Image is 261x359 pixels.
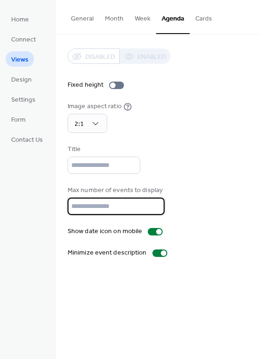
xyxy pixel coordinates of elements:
span: Form [11,115,26,125]
span: Connect [11,35,36,45]
a: Form [6,111,31,127]
span: Settings [11,95,35,105]
div: Title [68,145,138,154]
a: Settings [6,91,41,107]
span: Contact Us [11,135,43,145]
div: Minimize event description [68,248,147,258]
span: Views [11,55,28,65]
div: Show date icon on mobile [68,227,142,236]
div: Fixed height [68,80,103,90]
div: Max number of events to display [68,186,163,195]
a: Home [6,11,34,27]
a: Views [6,51,34,67]
span: Home [11,15,29,25]
a: Design [6,71,37,87]
a: Contact Us [6,131,48,147]
span: Design [11,75,32,85]
div: Image aspect ratio [68,102,122,111]
span: 2:1 [75,118,84,131]
a: Connect [6,31,41,47]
